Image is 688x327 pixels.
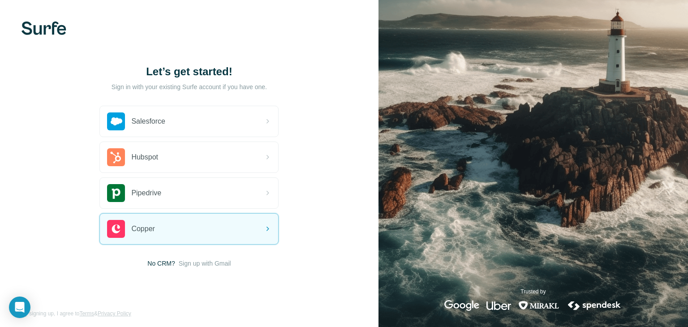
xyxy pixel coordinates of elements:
[107,112,125,130] img: salesforce's logo
[21,22,66,35] img: Surfe's logo
[518,300,559,311] img: mirakl's logo
[107,148,125,166] img: hubspot's logo
[131,188,161,198] span: Pipedrive
[107,220,125,238] img: copper's logo
[147,259,175,268] span: No CRM?
[79,310,94,317] a: Terms
[98,310,131,317] a: Privacy Policy
[444,300,479,311] img: google's logo
[179,259,231,268] button: Sign up with Gmail
[131,224,155,234] span: Copper
[107,184,125,202] img: pipedrive's logo
[567,300,622,311] img: spendesk's logo
[520,288,546,296] p: Trusted by
[131,116,165,127] span: Salesforce
[131,152,158,163] span: Hubspot
[9,297,30,318] div: Open Intercom Messenger
[21,310,131,318] span: By signing up, I agree to &
[112,82,267,91] p: Sign in with your existing Surfe account if you have one.
[486,300,511,311] img: uber's logo
[99,65,279,79] h1: Let’s get started!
